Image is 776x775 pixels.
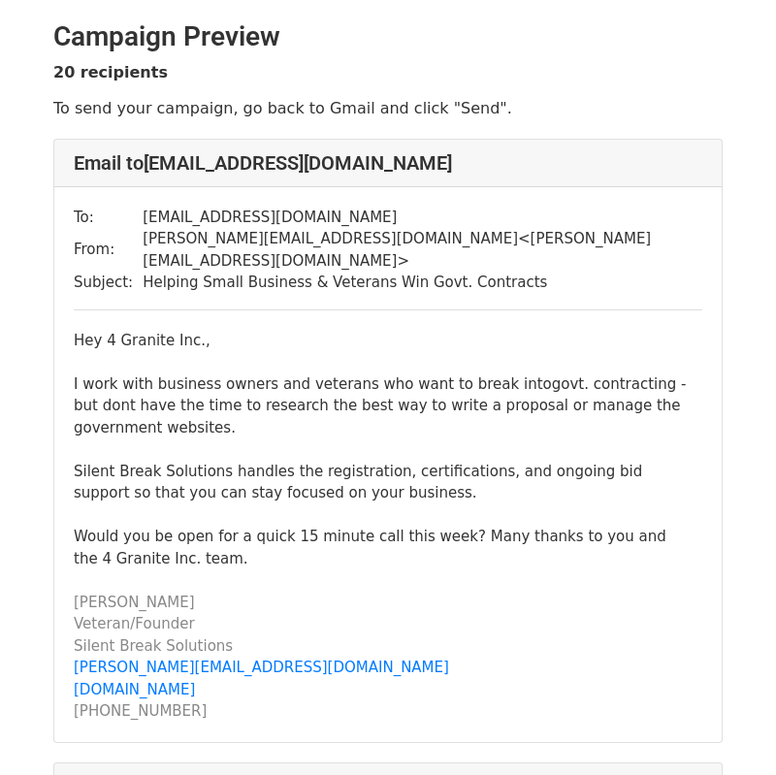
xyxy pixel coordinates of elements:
td: [PERSON_NAME][EMAIL_ADDRESS][DOMAIN_NAME] < [PERSON_NAME][EMAIL_ADDRESS][DOMAIN_NAME] > [143,228,702,272]
div: [PHONE_NUMBER] [74,700,702,723]
a: [DOMAIN_NAME] [74,681,195,698]
a: [PERSON_NAME][EMAIL_ADDRESS][DOMAIN_NAME] [74,659,449,676]
div: [PERSON_NAME] [74,592,702,614]
div: Hey 4 Granite Inc., [74,330,702,723]
td: [EMAIL_ADDRESS][DOMAIN_NAME] [143,207,702,229]
div: Silent Break Solutions [74,635,702,658]
strong: 20 recipients [53,63,168,81]
td: Helping Small Business & Veterans Win Govt. Contracts [143,272,702,294]
div: Veteran/Founder [74,613,702,635]
h2: Campaign Preview [53,20,723,53]
span: govt [552,375,584,393]
h4: Email to [EMAIL_ADDRESS][DOMAIN_NAME] [74,151,702,175]
p: To send your campaign, go back to Gmail and click "Send". [53,98,723,118]
div: Silent Break Solutions handles the registration, certifications, and ongoing bid support so that ... [74,461,702,504]
td: Subject: [74,272,143,294]
td: To: [74,207,143,229]
td: From: [74,228,143,272]
div: Would you be open for a quick 15 minute call this week? Many thanks to you and the 4 Granite Inc.... [74,526,702,569]
div: I work with business owners and veterans who want to break into . contracting - but dont have the... [74,373,702,439]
